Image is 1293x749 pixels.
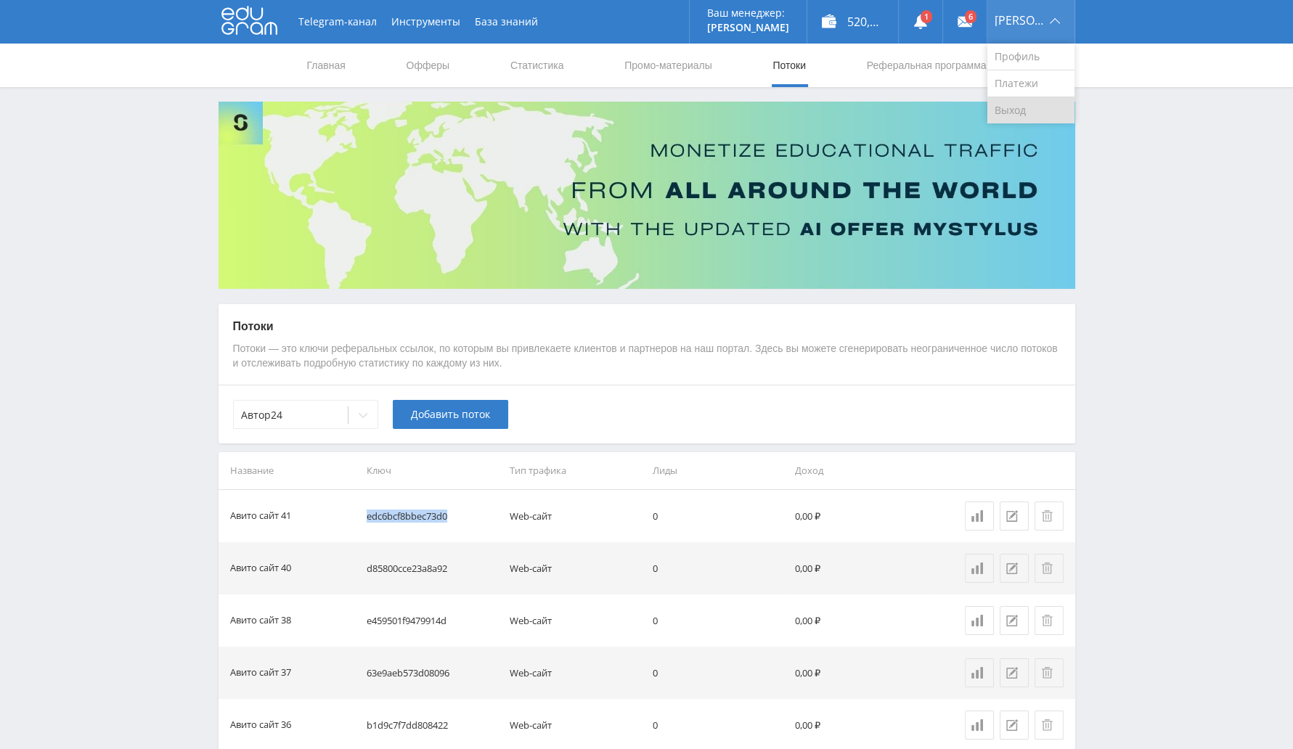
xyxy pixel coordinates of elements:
td: 0,00 ₽ [789,490,932,542]
a: Статистика [965,554,994,583]
p: Потоки — это ключи реферальных ссылок, по которым вы привлекаете клиентов и партнеров на наш порт... [233,342,1061,370]
button: Удалить [1035,711,1064,740]
p: Ваш менеджер: [707,7,789,19]
button: Редактировать [1000,554,1029,583]
a: Статистика [965,658,994,687]
button: Редактировать [1000,502,1029,531]
td: d85800cce23a8a92 [361,542,504,594]
th: Ключ [361,452,504,489]
a: Потоки [771,44,807,87]
td: 0,00 ₽ [789,647,932,699]
button: Редактировать [1000,658,1029,687]
a: Статистика [965,606,994,635]
button: Редактировать [1000,711,1029,740]
td: 0,00 ₽ [789,542,932,594]
a: Реферальная программа [865,44,988,87]
td: Web-сайт [504,647,647,699]
button: Добавить поток [393,400,508,429]
td: 0 [646,647,789,699]
td: Web-сайт [504,594,647,647]
a: Главная [306,44,347,87]
div: Авито сайт 38 [230,613,291,629]
a: Платежи [987,70,1074,97]
a: Статистика [509,44,566,87]
button: Редактировать [1000,606,1029,635]
button: Удалить [1035,554,1064,583]
td: e459501f9479914d [361,594,504,647]
div: Авито сайт 36 [230,717,291,734]
img: Banner [219,102,1075,289]
th: Лиды [646,452,789,489]
td: 0 [646,542,789,594]
td: edc6bcf8bbec73d0 [361,490,504,542]
p: Потоки [233,319,1061,335]
th: Тип трафика [504,452,647,489]
td: 0,00 ₽ [789,594,932,647]
a: Выход [987,97,1074,123]
td: Web-сайт [504,542,647,594]
td: 63e9aeb573d08096 [361,647,504,699]
th: Название [219,452,362,489]
td: Web-сайт [504,490,647,542]
span: Добавить поток [411,409,490,420]
th: Доход [789,452,932,489]
a: Статистика [965,711,994,740]
p: [PERSON_NAME] [707,22,789,33]
a: Офферы [405,44,452,87]
button: Удалить [1035,606,1064,635]
span: [PERSON_NAME] [995,15,1045,26]
a: Промо-материалы [623,44,713,87]
div: Авито сайт 41 [230,508,291,525]
button: Удалить [1035,658,1064,687]
td: 0 [646,490,789,542]
div: Авито сайт 37 [230,665,291,682]
div: Авито сайт 40 [230,560,291,577]
td: 0 [646,594,789,647]
a: Профиль [987,44,1074,70]
button: Удалить [1035,502,1064,531]
a: Статистика [965,502,994,531]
